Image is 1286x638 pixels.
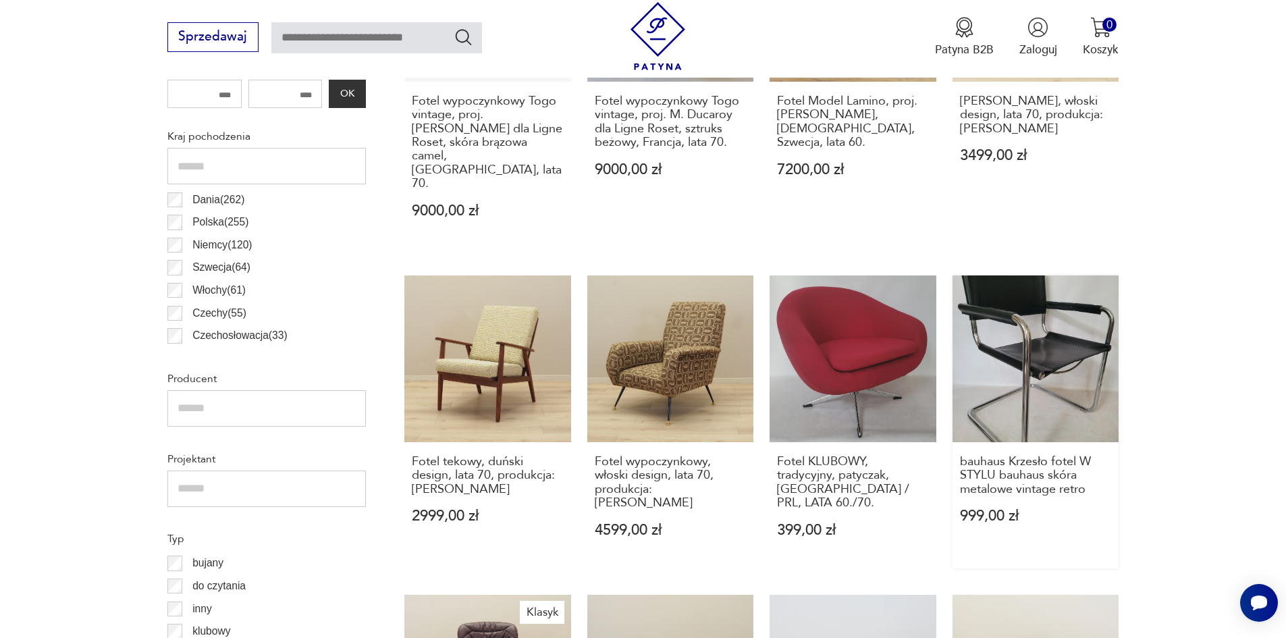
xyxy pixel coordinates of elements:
[167,32,259,43] a: Sprzedawaj
[935,17,994,57] button: Patyna B2B
[960,509,1112,523] p: 999,00 zł
[192,259,250,276] p: Szwecja ( 64 )
[192,213,248,231] p: Polska ( 255 )
[777,455,929,510] h3: Fotel KLUBOWY, tradycyjny, patyczak, [GEOGRAPHIC_DATA] / PRL, LATA 60./70.
[624,2,692,70] img: Patyna - sklep z meblami i dekoracjami vintage
[1027,17,1048,38] img: Ikonka użytkownika
[412,455,564,496] h3: Fotel tekowy, duński design, lata 70, produkcja: [PERSON_NAME]
[1090,17,1111,38] img: Ikona koszyka
[167,450,366,468] p: Projektant
[192,282,246,299] p: Włochy ( 61 )
[770,275,936,568] a: Fotel KLUBOWY, tradycyjny, patyczak, DDR / PRL, LATA 60./70.Fotel KLUBOWY, tradycyjny, patyczak, ...
[935,42,994,57] p: Patyna B2B
[1019,42,1057,57] p: Zaloguj
[777,163,929,177] p: 7200,00 zł
[777,95,929,150] h3: Fotel Model Lamino, proj. [PERSON_NAME], [DEMOGRAPHIC_DATA], Szwecja, lata 60.
[595,455,747,510] h3: Fotel wypoczynkowy, włoski design, lata 70, produkcja: [PERSON_NAME]
[587,275,754,568] a: Fotel wypoczynkowy, włoski design, lata 70, produkcja: WłochyFotel wypoczynkowy, włoski design, l...
[329,80,365,108] button: OK
[953,275,1119,568] a: bauhaus Krzesło fotel W STYLU bauhaus skóra metalowe vintage retrobauhaus Krzesło fotel W STYLU b...
[1102,18,1117,32] div: 0
[167,128,366,145] p: Kraj pochodzenia
[412,95,564,191] h3: Fotel wypoczynkowy Togo vintage, proj. [PERSON_NAME] dla Ligne Roset, skóra brązowa camel, [GEOGR...
[960,95,1112,136] h3: [PERSON_NAME], włoski design, lata 70, produkcja: [PERSON_NAME]
[1083,17,1119,57] button: 0Koszyk
[1083,42,1119,57] p: Koszyk
[454,27,473,47] button: Szukaj
[192,304,246,322] p: Czechy ( 55 )
[777,523,929,537] p: 399,00 zł
[960,455,1112,496] h3: bauhaus Krzesło fotel W STYLU bauhaus skóra metalowe vintage retro
[192,577,246,595] p: do czytania
[595,95,747,150] h3: Fotel wypoczynkowy Togo vintage, proj. M. Ducaroy dla Ligne Roset, sztruks beżowy, Francja, lata 70.
[412,204,564,218] p: 9000,00 zł
[192,554,223,572] p: bujany
[1240,584,1278,622] iframe: Smartsupp widget button
[192,327,287,344] p: Czechosłowacja ( 33 )
[167,22,259,52] button: Sprzedawaj
[595,163,747,177] p: 9000,00 zł
[935,17,994,57] a: Ikona medaluPatyna B2B
[960,149,1112,163] p: 3499,00 zł
[167,370,366,388] p: Producent
[167,530,366,548] p: Typ
[954,17,975,38] img: Ikona medalu
[192,191,244,209] p: Dania ( 262 )
[404,275,571,568] a: Fotel tekowy, duński design, lata 70, produkcja: DaniaFotel tekowy, duński design, lata 70, produ...
[595,523,747,537] p: 4599,00 zł
[1019,17,1057,57] button: Zaloguj
[192,236,252,254] p: Niemcy ( 120 )
[412,509,564,523] p: 2999,00 zł
[192,600,212,618] p: inny
[192,350,256,367] p: Norwegia ( 26 )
